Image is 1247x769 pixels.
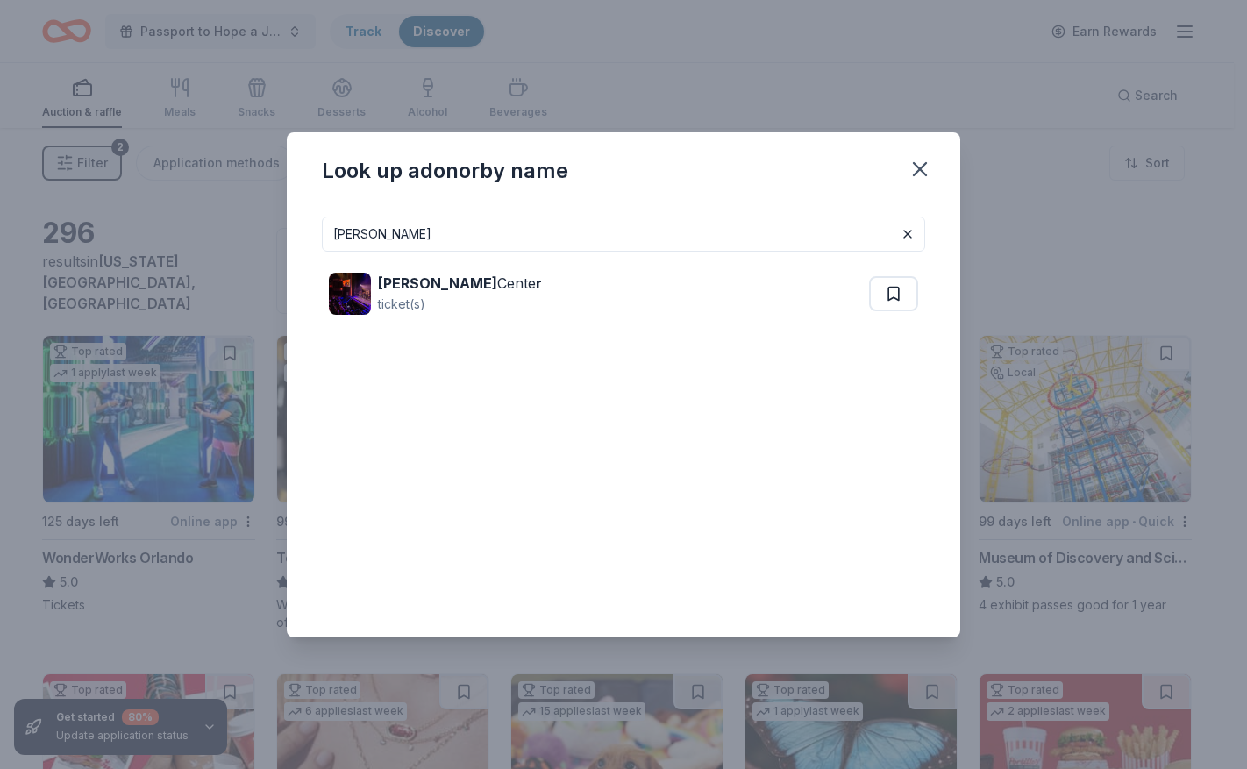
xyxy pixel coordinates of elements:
[378,274,497,292] strong: [PERSON_NAME]
[536,274,542,292] strong: r
[322,217,925,252] input: Search
[378,273,542,294] div: Cente
[378,294,542,315] div: ticket(s)
[329,273,371,315] img: Image for Dr. Phillips Center
[322,157,568,185] div: Look up a donor by name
